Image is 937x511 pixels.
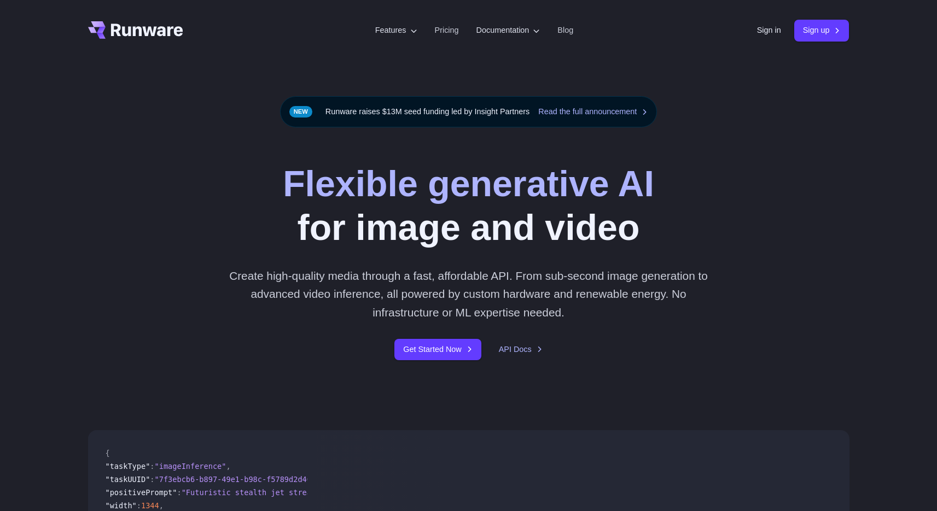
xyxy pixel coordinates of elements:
[106,488,177,497] span: "positivePrompt"
[106,462,150,471] span: "taskType"
[794,20,849,41] a: Sign up
[150,475,154,484] span: :
[88,21,183,39] a: Go to /
[280,96,657,127] div: Runware raises $13M seed funding led by Insight Partners
[435,24,459,37] a: Pricing
[538,105,648,118] a: Read the full announcement
[155,462,226,471] span: "imageInference"
[106,501,137,510] span: "width"
[159,501,164,510] span: ,
[106,475,150,484] span: "taskUUID"
[225,267,712,321] p: Create high-quality media through a fast, affordable API. From sub-second image generation to adv...
[757,24,781,37] a: Sign in
[499,343,543,356] a: API Docs
[226,462,230,471] span: ,
[141,501,159,510] span: 1344
[177,488,181,497] span: :
[106,449,110,457] span: {
[137,501,141,510] span: :
[375,24,417,37] label: Features
[182,488,589,497] span: "Futuristic stealth jet streaking through a neon-lit cityscape with glowing purple exhaust"
[283,163,654,204] strong: Flexible generative AI
[283,162,654,249] h1: for image and video
[150,462,154,471] span: :
[557,24,573,37] a: Blog
[394,339,481,360] a: Get Started Now
[155,475,325,484] span: "7f3ebcb6-b897-49e1-b98c-f5789d2d40d7"
[476,24,540,37] label: Documentation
